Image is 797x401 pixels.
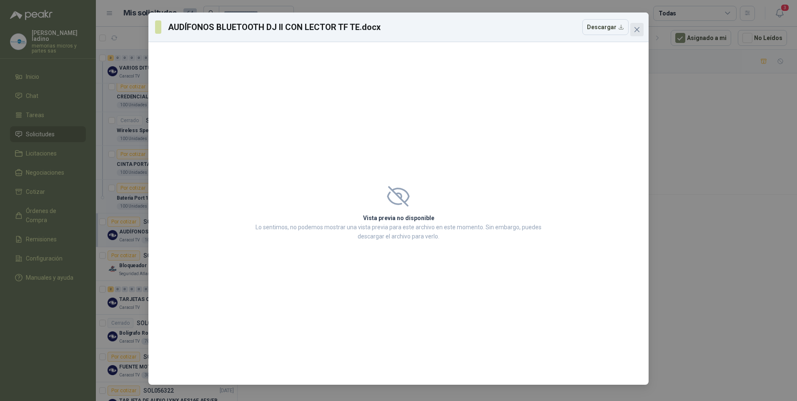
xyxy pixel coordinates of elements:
[634,26,640,33] span: close
[168,21,381,33] h3: AUDÍFONOS BLUETOOTH DJ II CON LECTOR TF TE.docx
[253,223,544,241] p: Lo sentimos, no podemos mostrar una vista previa para este archivo en este momento. Sin embargo, ...
[253,213,544,223] h2: Vista previa no disponible
[630,23,644,36] button: Close
[582,19,629,35] button: Descargar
